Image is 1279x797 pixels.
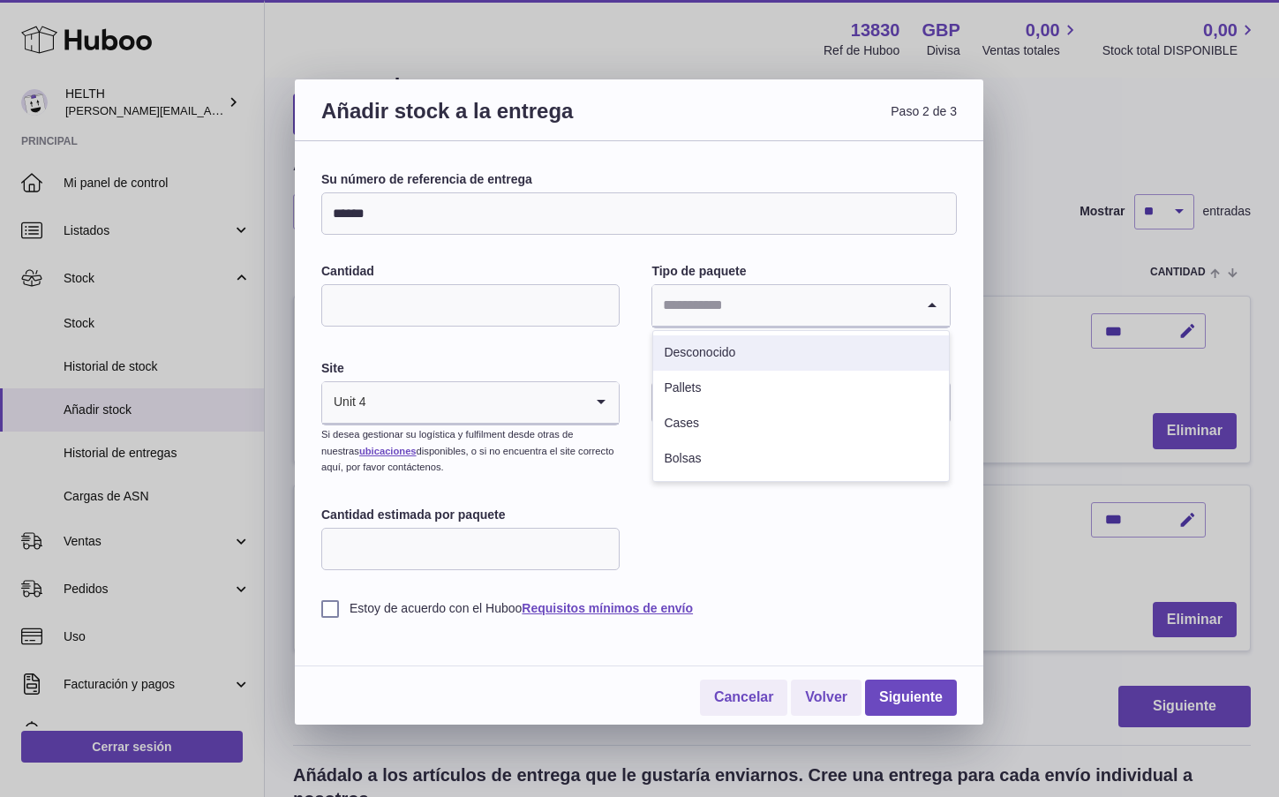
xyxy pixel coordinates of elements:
li: Desconocido [653,335,948,371]
span: Paso 2 de 3 [639,97,957,146]
input: Search for option [652,285,914,326]
a: ubicaciones [359,446,417,456]
div: Search for option [322,382,619,425]
label: Su número de referencia de entrega [321,171,957,188]
div: Search for option [652,285,949,327]
a: Volver [791,680,861,716]
a: Siguiente [865,680,957,716]
li: Cases [653,406,948,441]
label: Fecha de envío esperada [651,360,950,377]
label: Cantidad [321,263,620,280]
input: Search for option [367,382,584,423]
span: Unit 4 [322,382,367,423]
label: Tipo de paquete [651,263,950,280]
label: Cantidad estimada por paquete [321,507,620,523]
label: Site [321,360,620,377]
label: Estoy de acuerdo con el Huboo [321,600,957,617]
a: Requisitos mínimos de envío [522,601,693,615]
li: Bolsas [653,441,948,477]
h3: Añadir stock a la entrega [321,97,639,146]
a: Cancelar [700,680,788,716]
li: Pallets [653,371,948,406]
small: Si desea gestionar su logística y fulfilment desde otras de nuestras disponibles, o si no encuent... [321,429,613,473]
